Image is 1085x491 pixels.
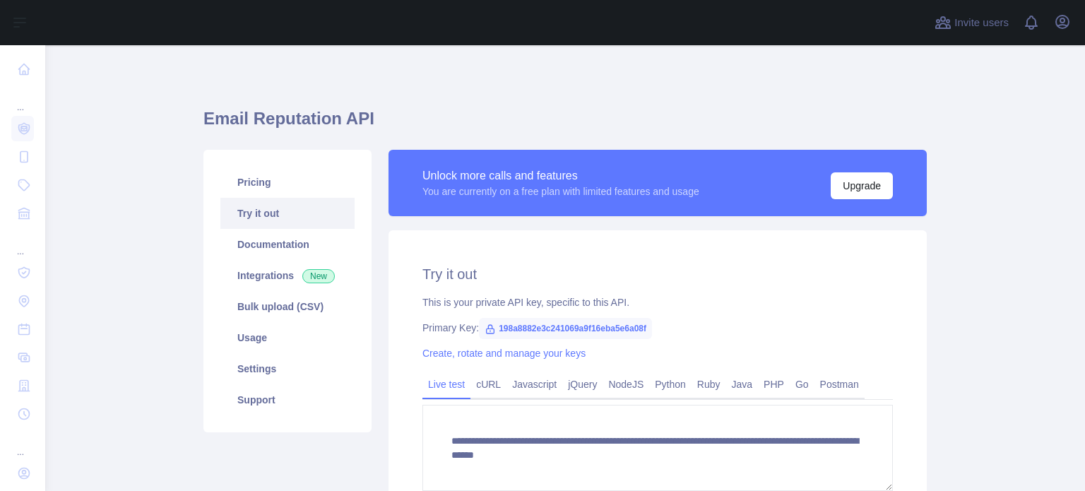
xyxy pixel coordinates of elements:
[814,373,865,396] a: Postman
[422,167,699,184] div: Unlock more calls and features
[790,373,814,396] a: Go
[302,269,335,283] span: New
[422,348,586,359] a: Create, rotate and manage your keys
[220,229,355,260] a: Documentation
[422,184,699,199] div: You are currently on a free plan with limited features and usage
[11,430,34,458] div: ...
[506,373,562,396] a: Javascript
[220,322,355,353] a: Usage
[479,318,652,339] span: 198a8882e3c241069a9f16eba5e6a08f
[422,373,470,396] a: Live test
[422,321,893,335] div: Primary Key:
[11,85,34,113] div: ...
[422,295,893,309] div: This is your private API key, specific to this API.
[220,384,355,415] a: Support
[220,353,355,384] a: Settings
[470,373,506,396] a: cURL
[603,373,649,396] a: NodeJS
[954,15,1009,31] span: Invite users
[758,373,790,396] a: PHP
[220,167,355,198] a: Pricing
[562,373,603,396] a: jQuery
[422,264,893,284] h2: Try it out
[932,11,1012,34] button: Invite users
[220,198,355,229] a: Try it out
[692,373,726,396] a: Ruby
[220,291,355,322] a: Bulk upload (CSV)
[649,373,692,396] a: Python
[726,373,759,396] a: Java
[203,107,927,141] h1: Email Reputation API
[220,260,355,291] a: Integrations New
[831,172,893,199] button: Upgrade
[11,229,34,257] div: ...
